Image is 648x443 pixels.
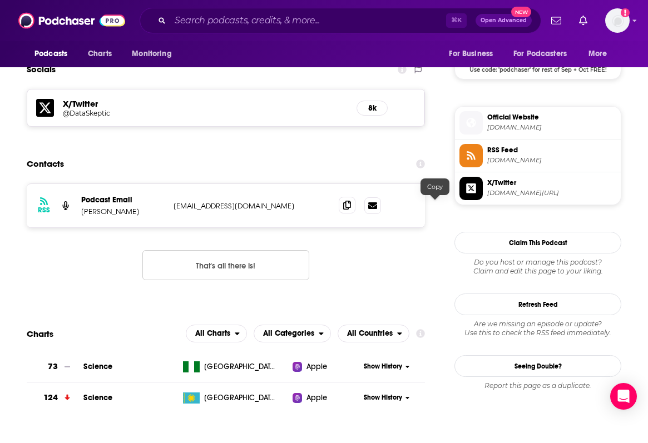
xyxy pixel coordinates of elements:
span: Monitoring [132,46,171,62]
a: Show notifications dropdown [575,11,592,30]
button: open menu [581,43,621,64]
p: [EMAIL_ADDRESS][DOMAIN_NAME] [174,201,321,211]
img: Podchaser - Follow, Share and Rate Podcasts [18,10,125,31]
h3: RSS [38,206,50,215]
div: Report this page as a duplicate. [454,381,621,390]
span: All Categories [263,330,314,337]
svg: Add a profile image [621,8,630,17]
a: Science [83,362,112,371]
span: All Charts [195,330,230,337]
button: Show History [356,362,417,371]
span: RSS Feed [487,145,616,155]
p: Podcast Email [81,195,165,205]
button: open menu [441,43,507,64]
h5: @DataSkeptic [63,109,241,117]
span: Nigeria [204,361,276,372]
a: Apple [293,361,356,372]
a: Official Website[DOMAIN_NAME] [459,111,616,135]
span: Open Advanced [481,18,527,23]
span: New [511,7,531,17]
button: Claim This Podcast [454,232,621,253]
a: [GEOGRAPHIC_DATA] [179,361,293,372]
a: @DataSkeptic [63,109,348,117]
a: 73 [27,351,83,382]
span: Show History [364,393,402,402]
div: Search podcasts, credits, & more... [140,8,541,33]
span: gist.githubusercontent.com [487,156,616,165]
button: Refresh Feed [454,293,621,315]
h3: 124 [43,391,58,404]
span: All Countries [347,330,393,337]
span: Show History [364,362,402,371]
img: User Profile [605,8,630,33]
span: X/Twitter [487,178,616,188]
span: For Podcasters [513,46,567,62]
span: ⌘ K [446,13,467,28]
a: Charts [81,43,118,64]
h2: Socials [27,59,56,80]
a: Show notifications dropdown [547,11,566,30]
span: For Business [449,46,493,62]
span: Apple [306,392,328,404]
span: Logged in as TrevorC [605,8,630,33]
span: dataskeptic.com [487,123,616,132]
span: Apple [306,361,328,372]
a: Science [83,393,112,402]
span: More [588,46,607,62]
span: Official Website [487,112,616,122]
p: [PERSON_NAME] [81,207,165,216]
h2: Categories [254,325,331,342]
h5: X/Twitter [63,98,348,109]
h2: Contacts [27,153,64,175]
button: Show History [356,393,417,402]
button: open menu [254,325,331,342]
a: 124 [27,382,83,413]
h3: 73 [48,360,58,373]
span: Podcasts [34,46,67,62]
a: Apple [293,392,356,404]
input: Search podcasts, credits, & more... [170,12,446,29]
span: Do you host or manage this podcast? [454,258,621,267]
button: open menu [124,43,186,64]
h2: Charts [27,328,53,339]
a: Seeing Double? [454,355,621,377]
div: Open Intercom Messenger [610,383,637,410]
span: Kazakhstan [204,392,276,404]
button: open menu [186,325,247,342]
a: Libsyn Deal: Use code: 'podchaser' for rest of Sep + Oct FREE! [455,27,621,72]
div: Are we missing an episode or update? Use this to check the RSS feed immediately. [454,320,621,337]
h2: Countries [338,325,409,342]
span: twitter.com/DataSkeptic [487,189,616,197]
div: Copy [421,178,449,195]
button: open menu [27,43,82,64]
a: X/Twitter[DOMAIN_NAME][URL] [459,177,616,200]
h2: Platforms [186,325,247,342]
button: open menu [338,325,409,342]
div: Claim and edit this page to your liking. [454,258,621,276]
h5: 8k [366,103,378,113]
button: Show profile menu [605,8,630,33]
span: Charts [88,46,112,62]
button: open menu [506,43,583,64]
button: Open AdvancedNew [476,14,532,27]
button: Nothing here. [142,250,309,280]
a: [GEOGRAPHIC_DATA] [179,392,293,404]
a: RSS Feed[DOMAIN_NAME] [459,144,616,167]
